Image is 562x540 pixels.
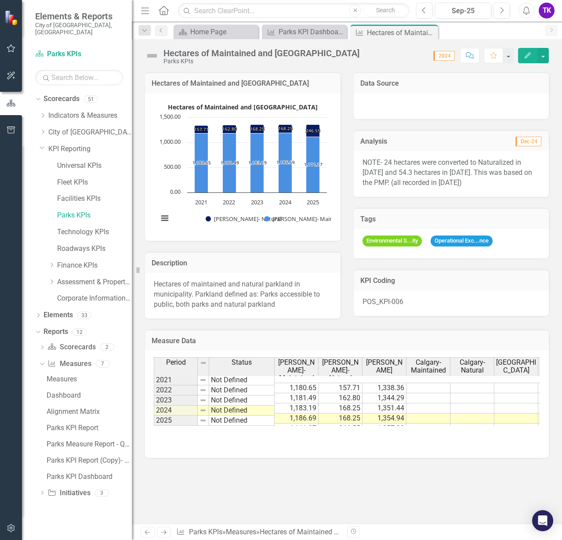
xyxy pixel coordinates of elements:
[195,198,207,206] text: 2021
[363,393,406,403] td: 1,344.29
[438,6,488,16] div: Sep-25
[154,375,198,385] td: 2021
[319,393,363,403] td: 162.80
[199,377,207,384] img: 8DAGhfEEPCf229AAAAAElFTkSuQmCC
[360,80,543,87] h3: Data Source
[47,440,132,448] div: Parks Measure Report - Q1 2023
[159,212,171,225] button: View chart menu, Hectares of Maintained and Natural Parkland
[304,161,323,167] text: 1,111.27
[47,424,132,432] div: Parks KPI Report
[192,159,211,166] text: 1,180.65
[363,236,422,246] span: Environmental S...ity
[279,124,292,133] path: 2024, 168.25. Regina- Natural .
[35,22,123,36] small: City of [GEOGRAPHIC_DATA], [GEOGRAPHIC_DATA]
[319,403,363,413] td: 168.25
[195,125,208,133] path: 2021, 157.71. Regina- Natural .
[433,51,455,61] span: 2024
[44,327,68,337] a: Reports
[363,383,406,393] td: 1,338.36
[164,163,181,170] text: 500.00
[360,138,451,145] h3: Analysis
[163,48,359,58] div: Hectares of Maintained and [GEOGRAPHIC_DATA]
[44,470,132,484] a: Parks KPI Dashboard
[47,408,132,416] div: Alignment Matrix
[275,424,319,434] td: 1,111.27
[47,457,132,464] div: Parks KPI Report (Copy)- AM Network
[199,387,207,394] img: 8DAGhfEEPCf229AAAAAElFTkSuQmCC
[452,359,492,374] span: Calgary- Natural
[170,188,181,196] text: 0.00
[166,359,186,366] span: Period
[539,3,555,18] div: TK
[367,27,436,38] div: Hectares of Maintained and [GEOGRAPHIC_DATA]
[226,528,256,536] a: Measures
[57,161,132,171] a: Universal KPIs
[279,26,344,37] div: Parks KPI Dashboard
[189,528,222,536] a: Parks KPIs
[4,10,20,26] img: ClearPoint Strategy
[199,397,207,404] img: 8DAGhfEEPCf229AAAAAElFTkSuQmCC
[278,125,293,131] text: 168.25
[209,416,275,426] td: Not Defined
[223,198,235,206] text: 2022
[275,383,319,393] td: 1,180.65
[77,312,91,319] div: 33
[306,124,320,137] path: 2025, 246.55. Regina- Natural .
[57,210,132,221] a: Parks KPIs
[209,406,275,416] td: Not Defined
[44,372,132,386] a: Measures
[363,158,540,188] p: NOTE- 24 hectares were converted to Naturalized in [DATE] and 54.3 hectares in [DATE]. This was b...
[84,95,98,103] div: 51
[44,94,80,104] a: Scorecards
[276,359,316,382] span: [PERSON_NAME]- Maintained
[35,70,123,85] input: Search Below...
[199,417,207,424] img: 8DAGhfEEPCf229AAAAAElFTkSuQmCC
[176,527,340,537] div: » »
[363,297,403,306] span: POS_KPI-006
[73,328,87,336] div: 12
[364,359,404,374] span: [PERSON_NAME]
[275,393,319,403] td: 1,181.49
[100,344,114,351] div: 2
[47,342,95,352] a: Scorecards
[154,416,198,426] td: 2025
[221,159,239,166] text: 1,181.49
[250,126,265,132] text: 168.25
[154,280,320,308] span: Hectares of maintained and natural parkland in municipality. Parkland defined as: Parks accessibl...
[57,261,132,271] a: Finance KPIs
[195,124,320,137] g: Regina- Natural , bar series 1 of 2 with 5 bars.
[408,359,448,374] span: Calgary- Maintained
[154,385,198,395] td: 2022
[57,277,132,287] a: Assessment & Property Revenue Services KPIs
[44,310,73,320] a: Elements
[57,227,132,237] a: Technology KPIs
[35,49,123,59] a: Parks KPIs
[319,413,363,424] td: 168.25
[154,406,198,416] td: 2024
[248,159,267,166] text: 1,183.19
[44,405,132,419] a: Alignment Matrix
[515,137,541,146] span: Dec-24
[264,26,344,37] a: Parks KPI Dashboard
[163,58,359,65] div: Parks KPIs
[307,198,319,206] text: 2025
[319,383,363,393] td: 157.71
[276,159,295,165] text: 1,186.69
[194,126,209,132] text: 157.71
[57,194,132,204] a: Facilities KPIs
[363,403,406,413] td: 1,351.44
[264,215,323,223] button: Show Regina- Maintained
[57,294,132,304] a: Corporate Information Governance KPIs
[44,437,132,451] a: Parks Measure Report - Q1 2023
[306,127,320,134] text: 246.55
[47,375,132,383] div: Measures
[96,360,110,368] div: 7
[47,473,132,481] div: Parks KPI Dashboard
[168,103,318,111] text: Hectares of Maintained and [GEOGRAPHIC_DATA]
[178,3,410,18] input: Search ClearPoint...
[435,3,491,18] button: Sep-25
[251,198,263,206] text: 2023
[47,391,132,399] div: Dashboard
[48,111,132,121] a: Indicators & Measures
[496,359,536,374] span: [GEOGRAPHIC_DATA]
